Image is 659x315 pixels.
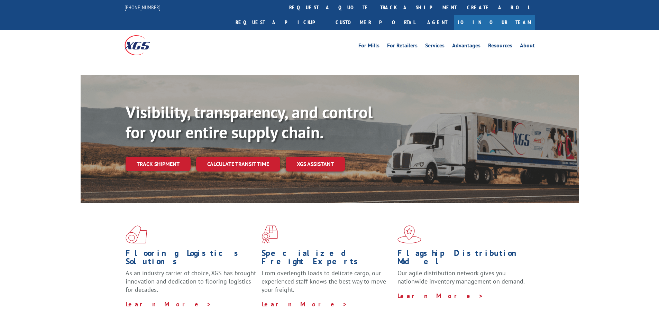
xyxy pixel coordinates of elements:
[126,249,256,269] h1: Flooring Logistics Solutions
[196,157,280,172] a: Calculate transit time
[330,15,420,30] a: Customer Portal
[454,15,535,30] a: Join Our Team
[262,300,348,308] a: Learn More >
[397,249,528,269] h1: Flagship Distribution Model
[286,157,345,172] a: XGS ASSISTANT
[125,4,161,11] a: [PHONE_NUMBER]
[520,43,535,50] a: About
[488,43,512,50] a: Resources
[452,43,480,50] a: Advantages
[358,43,379,50] a: For Mills
[397,225,421,243] img: xgs-icon-flagship-distribution-model-red
[126,101,373,143] b: Visibility, transparency, and control for your entire supply chain.
[397,292,484,300] a: Learn More >
[262,249,392,269] h1: Specialized Freight Experts
[126,300,212,308] a: Learn More >
[126,157,191,171] a: Track shipment
[126,225,147,243] img: xgs-icon-total-supply-chain-intelligence-red
[397,269,525,285] span: Our agile distribution network gives you nationwide inventory management on demand.
[262,225,278,243] img: xgs-icon-focused-on-flooring-red
[387,43,418,50] a: For Retailers
[230,15,330,30] a: Request a pickup
[262,269,392,300] p: From overlength loads to delicate cargo, our experienced staff knows the best way to move your fr...
[425,43,445,50] a: Services
[126,269,256,294] span: As an industry carrier of choice, XGS has brought innovation and dedication to flooring logistics...
[420,15,454,30] a: Agent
